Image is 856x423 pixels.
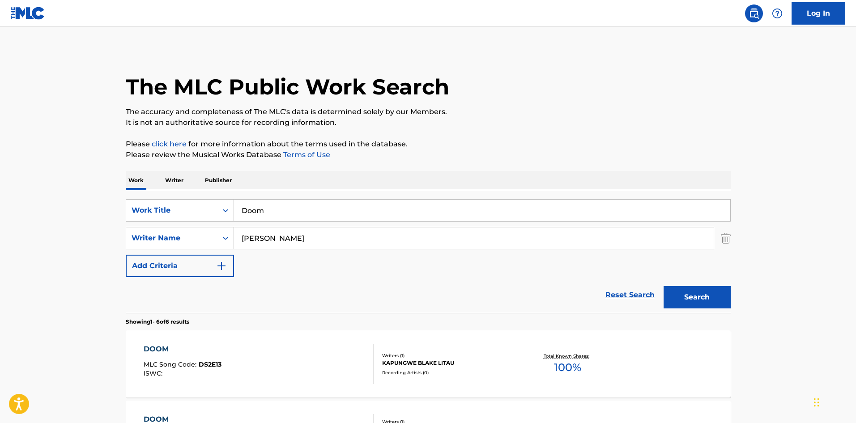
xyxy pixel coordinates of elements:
[126,171,146,190] p: Work
[721,227,731,249] img: Delete Criterion
[144,344,221,355] div: DOOM
[132,233,212,244] div: Writer Name
[601,285,659,305] a: Reset Search
[811,380,856,423] iframe: Chat Widget
[126,139,731,150] p: Please for more information about the terms used in the database.
[772,8,783,19] img: help
[382,369,517,376] div: Recording Artists ( 0 )
[126,73,449,100] h1: The MLC Public Work Search
[126,117,731,128] p: It is not an authoritative source for recording information.
[554,359,581,376] span: 100 %
[768,4,786,22] div: Help
[544,353,592,359] p: Total Known Shares:
[792,2,845,25] a: Log In
[199,360,221,368] span: DS2E13
[202,171,234,190] p: Publisher
[382,352,517,359] div: Writers ( 1 )
[814,389,819,416] div: Drag
[126,255,234,277] button: Add Criteria
[144,369,165,377] span: ISWC :
[749,8,759,19] img: search
[281,150,330,159] a: Terms of Use
[745,4,763,22] a: Public Search
[162,171,186,190] p: Writer
[126,107,731,117] p: The accuracy and completeness of The MLC's data is determined solely by our Members.
[126,199,731,313] form: Search Form
[11,7,45,20] img: MLC Logo
[126,150,731,160] p: Please review the Musical Works Database
[216,261,227,271] img: 9d2ae6d4665cec9f34b9.svg
[126,330,731,397] a: DOOMMLC Song Code:DS2E13ISWC:Writers (1)KAPUNGWE BLAKE LITAURecording Artists (0)Total Known Shar...
[132,205,212,216] div: Work Title
[664,286,731,308] button: Search
[152,140,187,148] a: click here
[126,318,189,326] p: Showing 1 - 6 of 6 results
[382,359,517,367] div: KAPUNGWE BLAKE LITAU
[144,360,199,368] span: MLC Song Code :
